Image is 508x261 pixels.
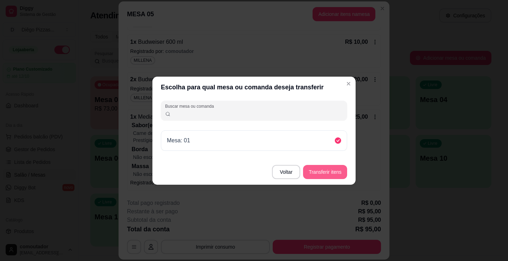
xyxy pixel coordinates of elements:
[303,165,347,179] button: Transferir itens
[165,103,216,109] label: Buscar mesa ou comanda
[171,110,343,117] input: Buscar mesa ou comanda
[167,136,190,145] p: Mesa: 01
[272,165,300,179] button: Voltar
[343,78,354,89] button: Close
[152,77,356,98] header: Escolha para qual mesa ou comanda deseja transferir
